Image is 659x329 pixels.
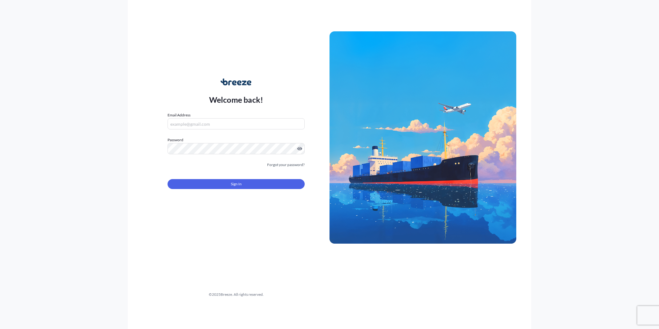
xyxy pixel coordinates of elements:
[168,179,305,189] button: Sign In
[168,137,305,143] label: Password
[297,146,302,151] button: Show password
[168,112,191,118] label: Email Address
[267,162,305,168] a: Forgot your password?
[168,118,305,129] input: example@gmail.com
[231,181,242,187] span: Sign In
[143,291,329,298] div: © 2025 Breeze. All rights reserved.
[209,95,263,105] p: Welcome back!
[329,31,516,244] img: Ship illustration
